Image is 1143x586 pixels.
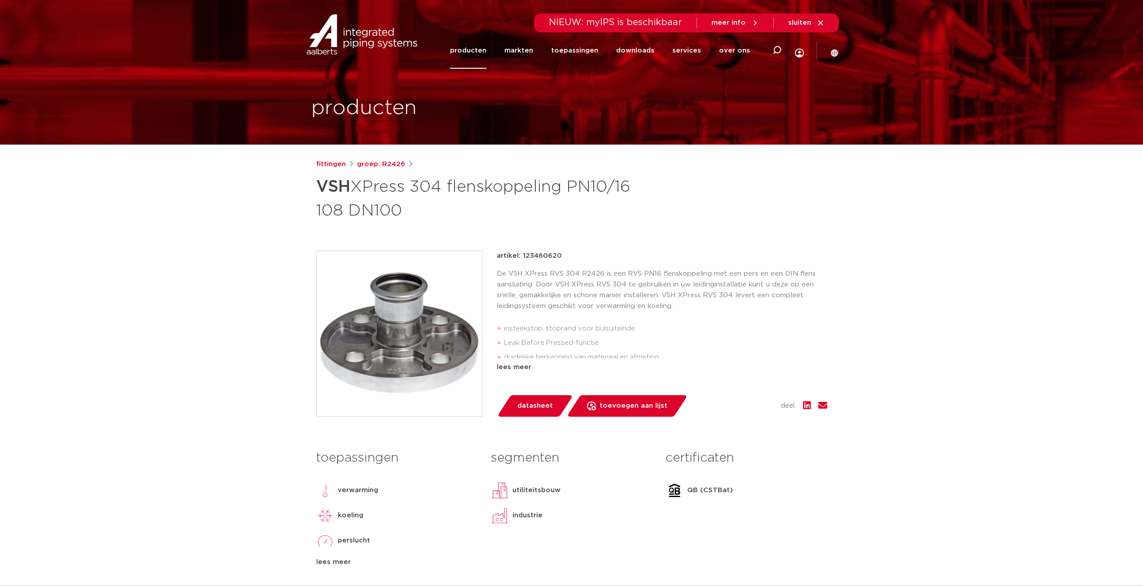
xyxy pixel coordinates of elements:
[357,159,405,170] a: groep: R2426
[316,179,350,195] strong: VSH
[497,395,573,417] a: datasheet
[795,30,804,71] div: my IPS
[338,510,363,521] p: koeling
[338,535,370,546] p: perslucht
[450,32,750,69] nav: Menu
[616,32,654,69] a: downloads
[788,19,825,27] a: sluiten
[517,399,553,413] span: datasheet
[504,32,533,69] a: markten
[512,485,560,496] p: utiliteitsbouw
[666,481,684,499] img: QB (CSTBat)
[711,19,746,26] span: meer info
[316,481,334,499] img: verwarming
[316,557,477,568] div: lees meer
[497,269,827,312] p: De VSH XPress RVS 304 R2426 is een RVS PN16 flenskoppeling met een pers en een DIN flens aansluit...
[711,19,759,27] a: meer info
[316,449,477,467] h3: toepassingen
[316,173,653,222] h1: XPress 304 flenskoppeling PN10/16 108 DN100
[491,507,509,524] img: industrie
[450,32,486,69] a: producten
[317,251,482,416] img: Product Image for VSH XPress 304 flenskoppeling PN10/16 108 DN100
[491,449,652,467] h3: segmenten
[512,510,543,521] p: industrie
[549,18,682,27] span: NIEUW: myIPS is beschikbaar
[338,485,378,496] p: verwarming
[504,350,827,365] li: duidelijke herkenning van materiaal en afmeting
[316,159,346,170] a: fittingen
[600,399,667,413] span: toevoegen aan lijst
[497,362,827,373] div: lees meer
[497,251,562,261] p: artikel: 123460620
[719,32,750,69] a: over ons
[311,94,417,123] h1: producten
[788,19,811,26] span: sluiten
[666,449,827,467] h3: certificaten
[672,32,701,69] a: services
[551,32,598,69] a: toepassingen
[781,401,796,411] span: deel:
[491,481,509,499] img: utiliteitsbouw
[687,485,733,496] p: QB (CSTBat)
[316,507,334,524] img: koeling
[504,322,827,336] li: insteekstop: stoprand voor buisuiteinde
[504,336,827,350] li: Leak Before Pressed-functie
[316,532,334,550] img: perslucht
